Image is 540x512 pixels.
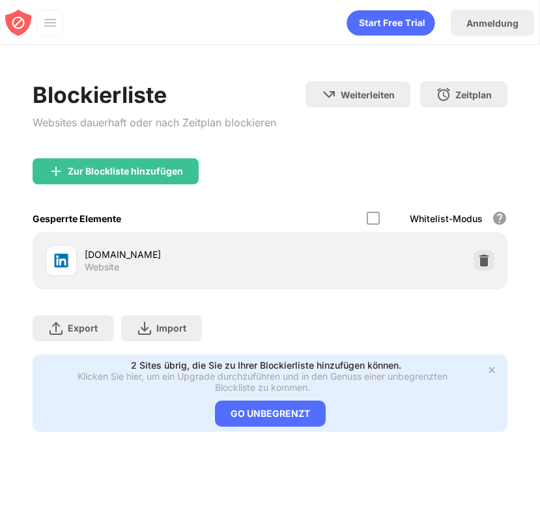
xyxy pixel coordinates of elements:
div: Klicken Sie hier, um ein Upgrade durchzuführen und in den Genuss einer unbegrenzten Blockliste zu... [64,371,461,393]
div: 2 Sites übrig, die Sie zu Ihrer Blockierliste hinzufügen können. [131,360,401,371]
div: Blockierliste [33,81,276,108]
div: Website [85,261,119,273]
div: [DOMAIN_NAME] [85,248,270,261]
div: Zur Blockliste hinzufügen [68,166,183,177]
div: GO UNBEGRENZT [215,401,326,427]
img: blocksite-icon-red.svg [5,10,31,36]
div: Anmeldung [466,18,519,29]
div: Zeitplan [455,89,492,100]
div: Import [156,322,186,334]
img: favicons [53,253,69,268]
div: Weiterleiten [341,89,395,100]
div: Gesperrte Elemente [33,213,121,224]
div: Websites dauerhaft oder nach Zeitplan blockieren [33,113,276,132]
div: Whitelist-Modus [410,213,483,224]
div: Export [68,322,98,334]
div: animation [347,10,435,36]
img: x-button.svg [487,365,497,375]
